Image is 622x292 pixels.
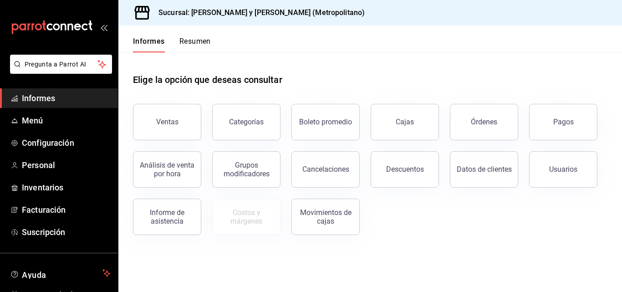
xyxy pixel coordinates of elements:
button: Grupos modificadores [212,151,280,188]
button: Movimientos de cajas [291,199,360,235]
a: Cajas [371,104,439,140]
font: Órdenes [471,118,497,126]
font: Ayuda [22,270,46,280]
font: Análisis de venta por hora [140,161,194,178]
font: Cancelaciones [302,165,349,174]
font: Personal [22,160,55,170]
font: Ventas [156,118,178,126]
font: Cajas [396,118,414,126]
font: Informe de asistencia [150,208,184,225]
button: Ventas [133,104,201,140]
button: Órdenes [450,104,518,140]
font: Configuración [22,138,74,148]
font: Inventarios [22,183,63,192]
font: Descuentos [386,165,424,174]
font: Resumen [179,37,211,46]
font: Pregunta a Parrot AI [25,61,87,68]
a: Pregunta a Parrot AI [6,66,112,76]
font: Pagos [553,118,574,126]
button: Pregunta a Parrot AI [10,55,112,74]
font: Informes [133,37,165,46]
font: Boleto promedio [299,118,352,126]
button: Cancelaciones [291,151,360,188]
button: Informe de asistencia [133,199,201,235]
font: Grupos modificadores [224,161,270,178]
font: Datos de clientes [457,165,512,174]
button: Categorías [212,104,280,140]
button: Análisis de venta por hora [133,151,201,188]
font: Costos y márgenes [230,208,262,225]
button: abrir_cajón_menú [100,24,107,31]
font: Menú [22,116,43,125]
font: Usuarios [549,165,577,174]
button: Pagos [529,104,597,140]
font: Facturación [22,205,66,215]
button: Descuentos [371,151,439,188]
button: Usuarios [529,151,597,188]
div: pestañas de navegación [133,36,211,52]
font: Elige la opción que deseas consultar [133,74,282,85]
button: Datos de clientes [450,151,518,188]
font: Suscripción [22,227,65,237]
button: Contrata inventarios para ver este informe [212,199,280,235]
font: Sucursal: [PERSON_NAME] y [PERSON_NAME] (Metropolitano) [158,8,365,17]
font: Movimientos de cajas [300,208,352,225]
button: Boleto promedio [291,104,360,140]
font: Informes [22,93,55,103]
font: Categorías [229,118,264,126]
